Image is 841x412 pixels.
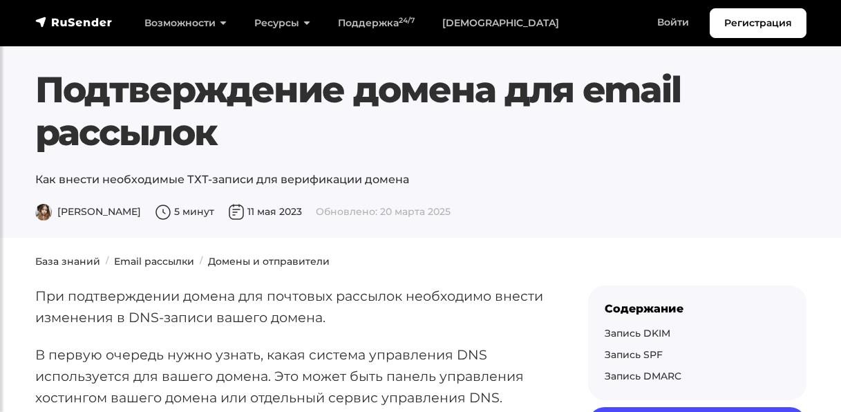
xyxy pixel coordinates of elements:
a: Возможности [131,9,240,37]
span: 5 минут [155,205,214,218]
a: Регистрация [710,8,806,38]
h1: Подтверждение домена для email рассылок [35,68,806,155]
a: Поддержка24/7 [324,9,428,37]
div: Содержание [605,302,790,315]
sup: 24/7 [399,16,415,25]
span: Обновлено: 20 марта 2025 [316,205,451,218]
span: 11 мая 2023 [228,205,302,218]
a: Запись DKIM [605,327,670,339]
p: В первую очередь нужно узнать, какая система управления DNS используется для вашего домена. Это м... [35,344,544,408]
img: Дата публикации [228,204,245,221]
a: База знаний [35,255,100,268]
span: [PERSON_NAME] [35,205,141,218]
a: Запись SPF [605,348,663,361]
a: Запись DMARC [605,370,681,382]
a: Ресурсы [240,9,324,37]
a: [DEMOGRAPHIC_DATA] [428,9,573,37]
a: Войти [643,8,703,37]
nav: breadcrumb [27,254,815,269]
a: Email рассылки [114,255,194,268]
p: Как внести необходимые ТХТ-записи для верификации домена [35,171,806,188]
img: Время чтения [155,204,171,221]
a: Домены и отправители [208,255,330,268]
img: RuSender [35,15,113,29]
p: При подтверждении домена для почтовых рассылок необходимо внести изменения в DNS-записи вашего до... [35,285,544,328]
